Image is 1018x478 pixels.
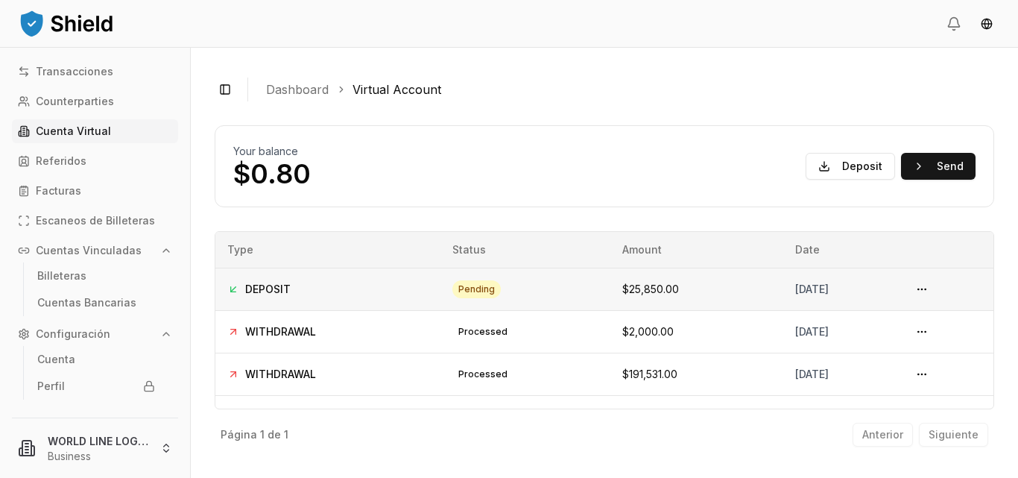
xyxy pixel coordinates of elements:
p: Business [48,449,148,464]
button: WORLD LINE LOGISTICS LLCBusiness [6,424,184,472]
p: Transacciones [36,66,113,77]
nav: breadcrumb [266,81,982,98]
a: Referidos [12,149,178,173]
p: 1 [260,430,265,440]
a: Escaneos de Billeteras [12,209,178,233]
p: Cuenta [37,354,75,365]
p: Facturas [36,186,81,196]
p: Counterparties [36,96,114,107]
p: Configuración [36,329,110,339]
span: DEPOSIT [245,282,291,297]
p: Cuenta Virtual [36,126,111,136]
th: Date [783,232,898,268]
a: Counterparties [12,89,178,113]
h2: Your balance [233,144,311,159]
a: Cuenta Virtual [12,119,178,143]
p: Perfil [37,381,65,391]
p: 1 [284,430,288,440]
a: Dashboard [266,81,329,98]
div: [DATE] [795,367,886,382]
button: Cuentas Vinculadas [12,239,178,262]
p: Página [221,430,257,440]
p: Billeteras [37,271,86,281]
span: $25,850.00 [622,283,679,295]
a: Facturas [12,179,178,203]
th: Amount [610,232,783,268]
a: Billeteras [31,264,161,288]
th: Status [440,232,610,268]
p: WORLD LINE LOGISTICS LLC [48,433,148,449]
p: de [268,430,281,440]
span: $191,531.00 [622,368,677,380]
p: Cuentas Vinculadas [36,245,142,256]
p: $0.80 [233,159,311,189]
span: WITHDRAWAL [245,324,316,339]
a: Cuenta [31,348,161,371]
span: $2,000.00 [622,325,674,338]
button: Configuración [12,322,178,346]
span: WITHDRAWAL [245,367,316,382]
p: Referidos [36,156,86,166]
a: Perfil [31,374,161,398]
button: Send [901,153,976,180]
img: ShieldPay Logo [18,8,115,38]
div: processed [452,323,513,341]
th: Type [215,232,440,268]
div: [DATE] [795,282,886,297]
div: [DATE] [795,324,886,339]
a: Transacciones [12,60,178,84]
a: Cuentas Bancarias [31,291,161,315]
div: pending [452,280,501,298]
button: Deposit [806,153,895,180]
div: processed [452,408,513,426]
p: Escaneos de Billeteras [36,216,155,226]
p: Cuentas Bancarias [37,298,136,308]
a: Virtual Account [352,81,441,98]
div: processed [452,365,513,383]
